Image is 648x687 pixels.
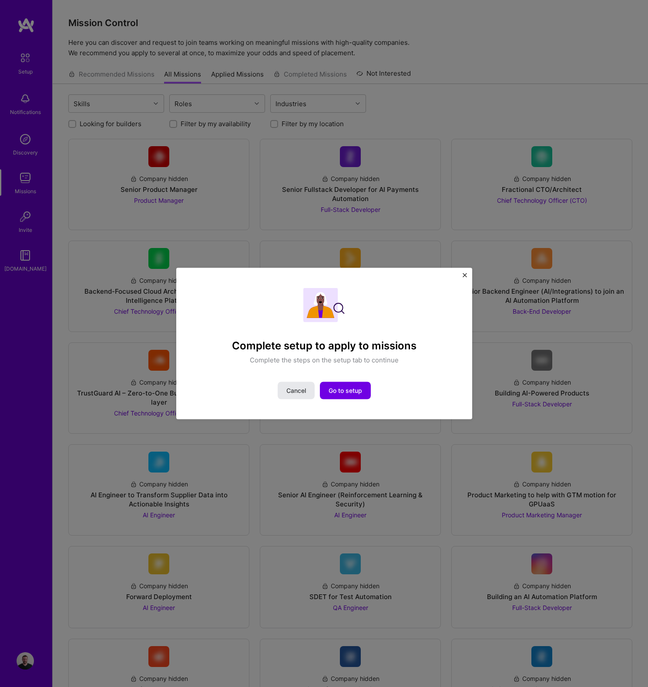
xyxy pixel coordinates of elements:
h4: Complete setup to apply to missions [232,339,416,352]
button: Cancel [278,382,315,399]
p: Complete the steps on the setup tab to continue [250,355,399,365]
button: Close [463,273,467,282]
img: Complete setup illustration [303,288,345,322]
span: Go to setup [329,386,362,395]
button: Go to setup [320,382,371,399]
span: Cancel [286,386,306,395]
